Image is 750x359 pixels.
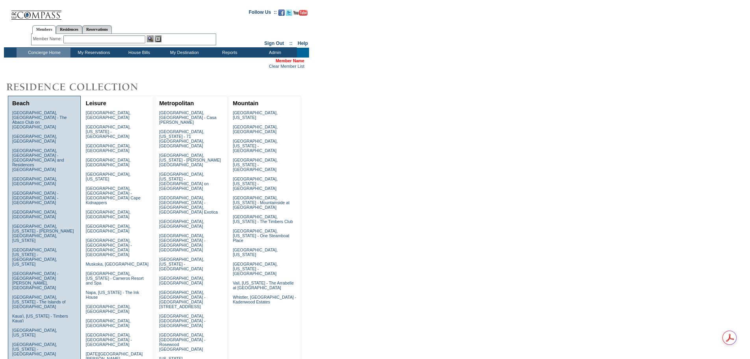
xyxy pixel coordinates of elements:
a: [GEOGRAPHIC_DATA], [GEOGRAPHIC_DATA] - [GEOGRAPHIC_DATA] [GEOGRAPHIC_DATA] [86,238,132,257]
a: [GEOGRAPHIC_DATA], [GEOGRAPHIC_DATA] [12,177,57,186]
a: [GEOGRAPHIC_DATA], [GEOGRAPHIC_DATA] [86,158,131,167]
a: [GEOGRAPHIC_DATA] - [GEOGRAPHIC_DATA] - [GEOGRAPHIC_DATA] [12,191,58,205]
a: [GEOGRAPHIC_DATA], [GEOGRAPHIC_DATA] [86,304,131,314]
a: [GEOGRAPHIC_DATA], [US_STATE] - [PERSON_NAME][GEOGRAPHIC_DATA] [159,153,221,167]
a: Sign Out [264,41,284,46]
div: Member Name: [33,35,63,42]
a: Napa, [US_STATE] - The Ink House [86,290,139,299]
a: [GEOGRAPHIC_DATA], [US_STATE] - [GEOGRAPHIC_DATA], [US_STATE] [12,247,57,266]
td: My Reservations [70,48,116,58]
a: Residences [56,25,82,33]
a: [GEOGRAPHIC_DATA], [GEOGRAPHIC_DATA] [159,219,204,229]
a: Reservations [82,25,112,33]
a: [GEOGRAPHIC_DATA], [GEOGRAPHIC_DATA] - The Abaco Club on [GEOGRAPHIC_DATA] [12,110,67,129]
img: Reservations [155,35,161,42]
img: Become our fan on Facebook [278,9,285,16]
a: [GEOGRAPHIC_DATA], [GEOGRAPHIC_DATA] [12,210,57,219]
td: Reports [206,48,252,58]
img: Compass Home [11,4,62,20]
a: Follow us on Twitter [286,12,292,17]
td: Admin [252,48,297,58]
a: Clear [269,64,279,69]
td: House Bills [116,48,161,58]
a: [GEOGRAPHIC_DATA], [US_STATE] - [GEOGRAPHIC_DATA] [233,139,278,153]
a: [GEOGRAPHIC_DATA], [US_STATE] - Carneros Resort and Spa [86,271,144,285]
a: [GEOGRAPHIC_DATA], [GEOGRAPHIC_DATA] - [GEOGRAPHIC_DATA] [GEOGRAPHIC_DATA] [159,233,205,252]
span: Member Name [276,58,304,63]
a: [GEOGRAPHIC_DATA], [US_STATE] - [GEOGRAPHIC_DATA] [233,262,278,276]
a: [GEOGRAPHIC_DATA], [US_STATE] [233,247,278,257]
a: Beach [12,100,30,106]
img: Follow us on Twitter [286,9,292,16]
a: Member List [280,64,304,69]
span: :: [289,41,293,46]
a: [GEOGRAPHIC_DATA], [GEOGRAPHIC_DATA] - [GEOGRAPHIC_DATA][STREET_ADDRESS] [159,290,205,309]
a: [GEOGRAPHIC_DATA], [US_STATE] - [GEOGRAPHIC_DATA] [12,342,57,356]
a: [GEOGRAPHIC_DATA], [GEOGRAPHIC_DATA] [159,276,204,285]
a: [GEOGRAPHIC_DATA], [US_STATE] - One Steamboat Place [233,229,289,243]
a: [GEOGRAPHIC_DATA], [GEOGRAPHIC_DATA] [86,110,131,120]
a: [GEOGRAPHIC_DATA], [GEOGRAPHIC_DATA] - [GEOGRAPHIC_DATA] and Residences [GEOGRAPHIC_DATA] [12,148,64,172]
a: [GEOGRAPHIC_DATA], [US_STATE] - [GEOGRAPHIC_DATA] [233,177,278,191]
a: [GEOGRAPHIC_DATA], [GEOGRAPHIC_DATA] [86,224,131,233]
a: [GEOGRAPHIC_DATA] - [GEOGRAPHIC_DATA][PERSON_NAME], [GEOGRAPHIC_DATA] [12,271,58,290]
a: [GEOGRAPHIC_DATA], [US_STATE] - [GEOGRAPHIC_DATA] on [GEOGRAPHIC_DATA] [159,172,209,191]
td: Follow Us :: [249,9,277,18]
img: Subscribe to our YouTube Channel [293,10,307,16]
a: [GEOGRAPHIC_DATA], [GEOGRAPHIC_DATA] [86,210,131,219]
a: [GEOGRAPHIC_DATA], [GEOGRAPHIC_DATA] - Rosewood [GEOGRAPHIC_DATA] [159,333,205,352]
a: [GEOGRAPHIC_DATA], [GEOGRAPHIC_DATA] - Casa [PERSON_NAME] [159,110,216,125]
a: Kaua'i, [US_STATE] - Timbers Kaua'i [12,314,68,323]
td: Concierge Home [17,48,70,58]
a: [GEOGRAPHIC_DATA], [US_STATE] - [PERSON_NAME][GEOGRAPHIC_DATA], [US_STATE] [12,224,74,243]
a: Vail, [US_STATE] - The Arrabelle at [GEOGRAPHIC_DATA] [233,281,294,290]
a: [GEOGRAPHIC_DATA], [US_STATE] - [GEOGRAPHIC_DATA] [233,158,278,172]
a: [GEOGRAPHIC_DATA], [GEOGRAPHIC_DATA] - [GEOGRAPHIC_DATA] Cape Kidnappers [86,186,141,205]
img: Destinations by Exclusive Resorts [4,79,157,95]
a: [GEOGRAPHIC_DATA], [GEOGRAPHIC_DATA] [86,318,131,328]
a: [GEOGRAPHIC_DATA], [GEOGRAPHIC_DATA] - [GEOGRAPHIC_DATA], [GEOGRAPHIC_DATA] Exotica [159,195,218,214]
a: [GEOGRAPHIC_DATA], [US_STATE] [86,172,131,181]
a: Help [298,41,308,46]
a: [GEOGRAPHIC_DATA], [US_STATE] - [GEOGRAPHIC_DATA] [159,257,204,271]
img: View [147,35,154,42]
a: [GEOGRAPHIC_DATA], [GEOGRAPHIC_DATA] [12,134,57,143]
a: Subscribe to our YouTube Channel [293,12,307,17]
a: [GEOGRAPHIC_DATA], [US_STATE] - The Islands of [GEOGRAPHIC_DATA] [12,295,66,309]
a: Members [32,25,56,34]
a: Become our fan on Facebook [278,12,285,17]
a: [GEOGRAPHIC_DATA], [US_STATE] - 71 [GEOGRAPHIC_DATA], [GEOGRAPHIC_DATA] [159,129,204,148]
a: [GEOGRAPHIC_DATA], [GEOGRAPHIC_DATA] [233,125,278,134]
a: [GEOGRAPHIC_DATA], [US_STATE] - The Timbers Club [233,214,293,224]
a: Leisure [86,100,106,106]
a: [GEOGRAPHIC_DATA], [GEOGRAPHIC_DATA] [86,143,131,153]
a: [GEOGRAPHIC_DATA], [US_STATE] [233,110,278,120]
a: [GEOGRAPHIC_DATA], [US_STATE] - [GEOGRAPHIC_DATA] [86,125,131,139]
a: Mountain [233,100,258,106]
a: [GEOGRAPHIC_DATA], [US_STATE] [12,328,57,337]
a: [GEOGRAPHIC_DATA], [GEOGRAPHIC_DATA] - [GEOGRAPHIC_DATA] [159,314,205,328]
a: Whistler, [GEOGRAPHIC_DATA] - Kadenwood Estates [233,295,296,304]
td: My Destination [161,48,206,58]
a: [GEOGRAPHIC_DATA], [GEOGRAPHIC_DATA] - [GEOGRAPHIC_DATA] [86,333,132,347]
a: Muskoka, [GEOGRAPHIC_DATA] [86,262,148,266]
a: Metropolitan [159,100,194,106]
a: [GEOGRAPHIC_DATA], [US_STATE] - Mountainside at [GEOGRAPHIC_DATA] [233,195,289,210]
